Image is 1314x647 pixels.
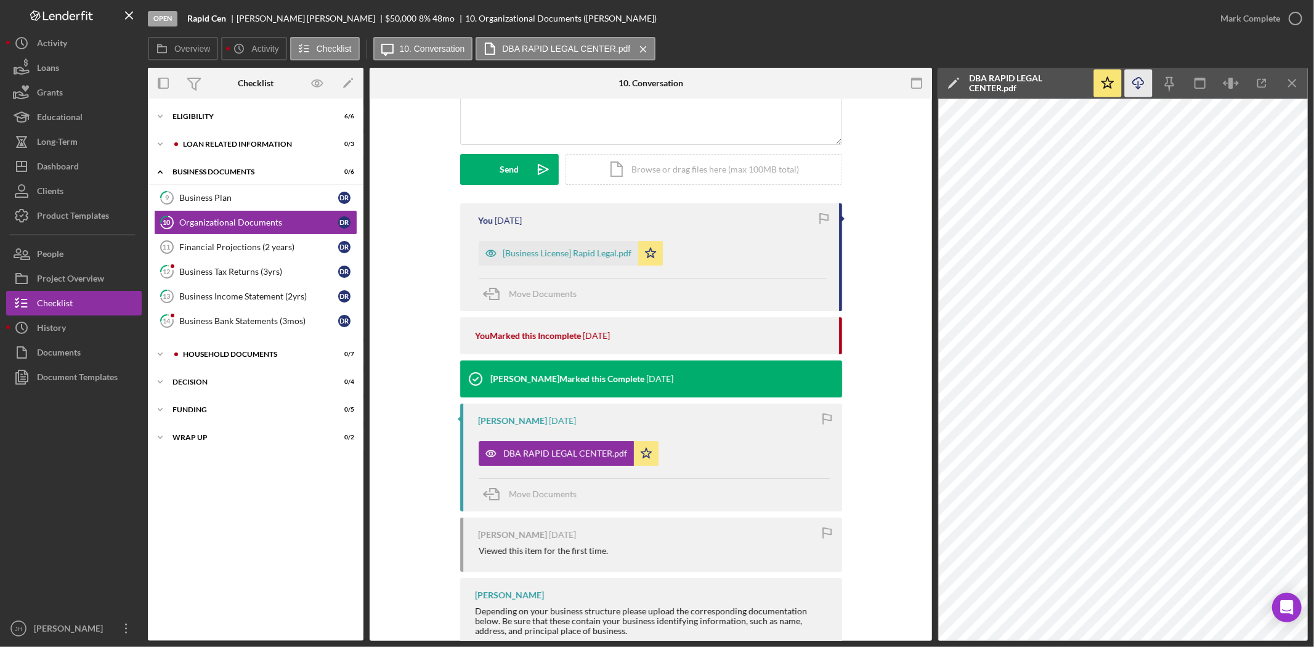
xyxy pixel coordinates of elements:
span: $50,000 [386,13,417,23]
div: [PERSON_NAME] [31,616,111,644]
div: Funding [172,406,323,413]
div: Open Intercom Messenger [1272,593,1302,622]
div: household documents [183,351,323,358]
div: Wrap Up [172,434,323,441]
div: D R [338,192,351,204]
button: Activity [221,37,286,60]
div: Activity [37,31,67,59]
div: People [37,242,63,269]
div: Business documents [172,168,323,176]
button: [Business License] Rapid Legal.pdf [479,241,663,266]
div: 0 / 4 [332,378,354,386]
div: Organizational Documents [179,218,338,227]
tspan: 13 [163,292,171,300]
button: Document Templates [6,365,142,389]
div: Depending on your business structure please upload the corresponding documentation below. Be sure... [476,606,830,636]
button: 10. Conversation [373,37,473,60]
tspan: 12 [163,267,171,275]
button: Loans [6,55,142,80]
div: Dashboard [37,154,79,182]
div: [PERSON_NAME] [476,590,545,600]
div: History [37,315,66,343]
div: D R [338,241,351,253]
time: 2023-06-28 21:16 [550,530,577,540]
button: Move Documents [479,479,590,510]
button: People [6,242,142,266]
tspan: 9 [165,193,169,201]
tspan: 10 [163,218,171,226]
div: [PERSON_NAME] [479,530,548,540]
div: [PERSON_NAME] [PERSON_NAME] [237,14,386,23]
div: 0 / 6 [332,168,354,176]
b: Rapid Cen [187,14,226,23]
button: Grants [6,80,142,105]
div: Business Income Statement (2yrs) [179,291,338,301]
button: Activity [6,31,142,55]
a: 12Business Tax Returns (3yrs)DR [154,259,357,284]
div: 48 mo [432,14,455,23]
div: [PERSON_NAME] [479,416,548,426]
label: Overview [174,44,210,54]
div: Business Bank Statements (3mos) [179,316,338,326]
div: Clients [37,179,63,206]
div: 0 / 7 [332,351,354,358]
button: Educational [6,105,142,129]
div: D R [338,216,351,229]
button: Overview [148,37,218,60]
button: Checklist [6,291,142,315]
a: 11Financial Projections (2 years)DR [154,235,357,259]
div: Loan related information [183,140,323,148]
div: Viewed this item for the first time. [479,546,609,556]
span: Move Documents [509,489,577,499]
button: DBA RAPID LEGAL CENTER.pdf [479,441,659,466]
div: Open [148,11,177,26]
a: 13Business Income Statement (2yrs)DR [154,284,357,309]
div: D R [338,315,351,327]
a: Long-Term [6,129,142,154]
label: DBA RAPID LEGAL CENTER.pdf [502,44,630,54]
button: Mark Complete [1208,6,1308,31]
button: Documents [6,340,142,365]
button: DBA RAPID LEGAL CENTER.pdf [476,37,655,60]
a: 9Business PlanDR [154,185,357,210]
button: Clients [6,179,142,203]
div: 6 / 6 [332,113,354,120]
div: Business Tax Returns (3yrs) [179,267,338,277]
div: D R [338,266,351,278]
div: DBA RAPID LEGAL CENTER.pdf [503,449,628,458]
a: 10Organizational DocumentsDR [154,210,357,235]
button: History [6,315,142,340]
time: 2023-06-28 21:17 [550,416,577,426]
button: Move Documents [479,279,590,309]
div: decision [172,378,323,386]
div: 10. Conversation [618,78,683,88]
div: D R [338,290,351,303]
button: Dashboard [6,154,142,179]
div: 0 / 5 [332,406,354,413]
button: Checklist [290,37,360,60]
button: Project Overview [6,266,142,291]
label: 10. Conversation [400,44,465,54]
div: [PERSON_NAME] Marked this Complete [491,374,645,384]
div: 8 % [419,14,431,23]
div: Document Templates [37,365,118,393]
time: 2023-06-28 23:59 [647,374,674,384]
button: Product Templates [6,203,142,228]
div: 10. Organizational Documents ([PERSON_NAME]) [465,14,657,23]
div: Product Templates [37,203,109,231]
div: You [479,216,493,226]
div: Project Overview [37,266,104,294]
div: 0 / 2 [332,434,354,441]
label: Activity [251,44,278,54]
div: DBA RAPID LEGAL CENTER.pdf [969,73,1086,93]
